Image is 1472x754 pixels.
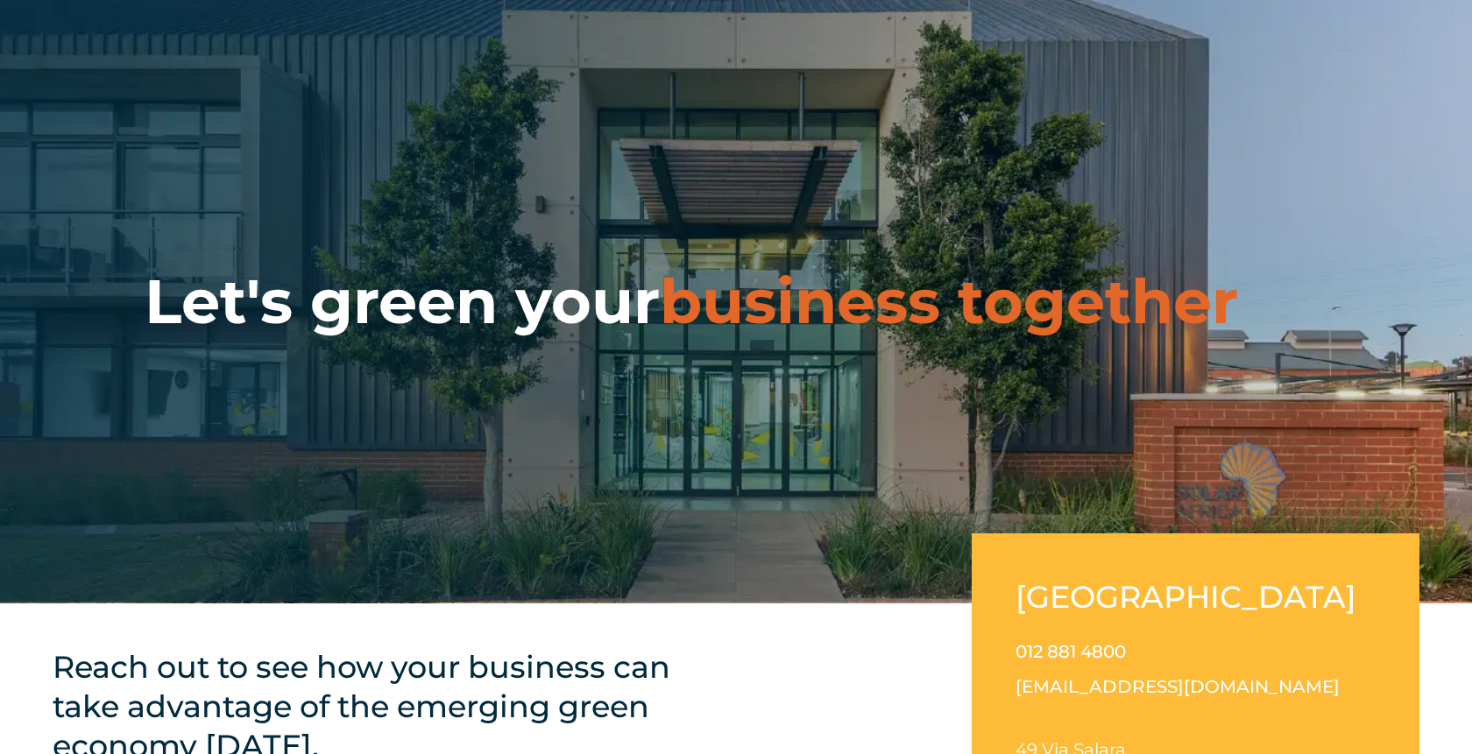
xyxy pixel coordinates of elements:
h1: Let's green your [145,264,1238,339]
a: 012 881 4800 [1016,641,1126,662]
a: [EMAIL_ADDRESS][DOMAIN_NAME] [1016,676,1340,697]
h2: [GEOGRAPHIC_DATA] [1016,577,1370,617]
span: business together [660,264,1238,339]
